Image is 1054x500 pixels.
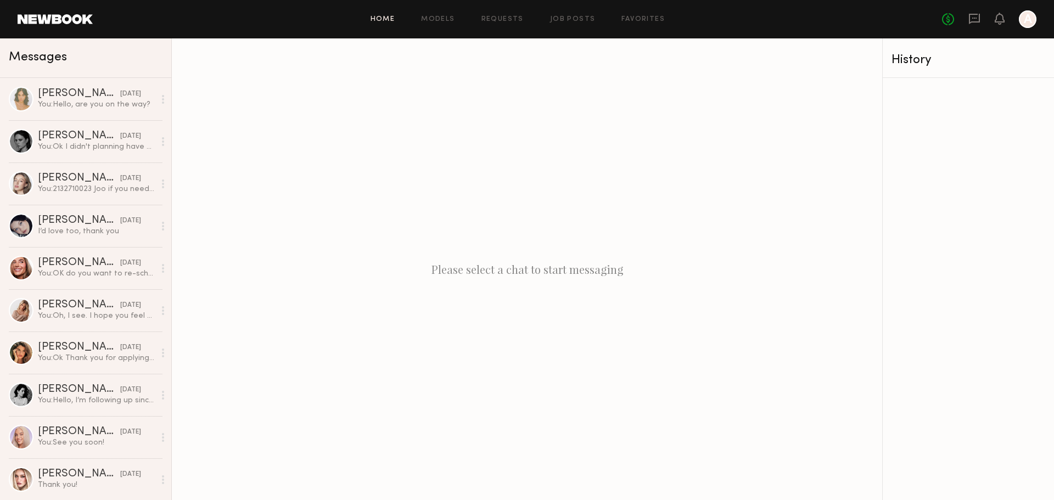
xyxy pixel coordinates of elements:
div: [DATE] [120,89,141,99]
div: [PERSON_NAME] [38,426,120,437]
div: You: Hello, are you on the way? [38,99,155,110]
div: [DATE] [120,258,141,268]
a: Requests [481,16,524,23]
a: Home [371,16,395,23]
div: [DATE] [120,385,141,395]
div: You: Ok Thank you for applying, have a great day. [38,353,155,363]
div: [DATE] [120,469,141,480]
div: [DATE] [120,216,141,226]
a: Job Posts [550,16,596,23]
div: Please select a chat to start messaging [172,38,882,500]
div: [PERSON_NAME] [38,215,120,226]
a: A [1019,10,1036,28]
div: [DATE] [120,427,141,437]
div: [PERSON_NAME] [38,300,120,311]
div: You: Oh, I see. I hope you feel better. I can schedule you for [DATE] 4pm. Does that work for you? [38,311,155,321]
div: You: Ok I didn't planning have a casting for next week but I will make space for you. Please tell... [38,142,155,152]
div: [DATE] [120,131,141,142]
div: [PERSON_NAME] [38,173,120,184]
div: [PERSON_NAME] [38,88,120,99]
div: [PERSON_NAME] [38,257,120,268]
div: I’d love too, thank you [38,226,155,237]
a: Favorites [621,16,665,23]
span: Messages [9,51,67,64]
div: [PERSON_NAME] [38,384,120,395]
div: [PERSON_NAME] [38,131,120,142]
div: History [892,54,1045,66]
a: Models [421,16,455,23]
div: You: 2132710023 Joo if you need something please contact me Thank you [38,184,155,194]
div: [PERSON_NAME] [38,342,120,353]
div: You: Hello, I’m following up since I haven’t received a response from you. I would appreciate it ... [38,395,155,406]
div: [DATE] [120,300,141,311]
div: You: See you soon! [38,437,155,448]
div: [PERSON_NAME] [38,469,120,480]
div: You: OK do you want to re-schedule? [38,268,155,279]
div: [DATE] [120,173,141,184]
div: [DATE] [120,342,141,353]
div: Thank you! [38,480,155,490]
